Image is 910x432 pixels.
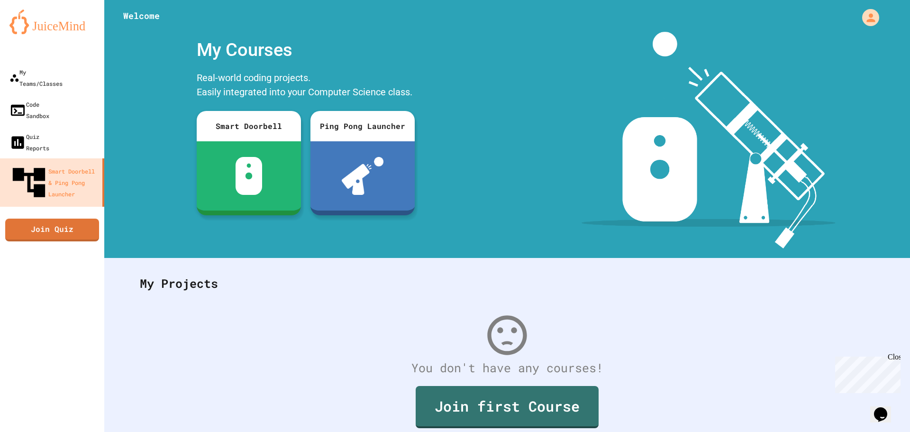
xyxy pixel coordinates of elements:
[9,131,49,154] div: Quiz Reports
[236,157,263,195] img: sdb-white.svg
[870,394,901,423] iframe: chat widget
[582,32,836,248] img: banner-image-my-projects.png
[197,111,301,141] div: Smart Doorbell
[5,219,99,241] a: Join Quiz
[4,4,65,60] div: Chat with us now!Close
[9,9,95,34] img: logo-orange.svg
[342,157,384,195] img: ppl-with-ball.png
[416,386,599,428] a: Join first Course
[310,111,415,141] div: Ping Pong Launcher
[9,163,99,202] div: Smart Doorbell & Ping Pong Launcher
[130,265,884,302] div: My Projects
[9,99,49,121] div: Code Sandbox
[192,32,419,68] div: My Courses
[9,66,63,89] div: My Teams/Classes
[852,7,882,28] div: My Account
[130,359,884,377] div: You don't have any courses!
[831,353,901,393] iframe: chat widget
[192,68,419,104] div: Real-world coding projects. Easily integrated into your Computer Science class.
